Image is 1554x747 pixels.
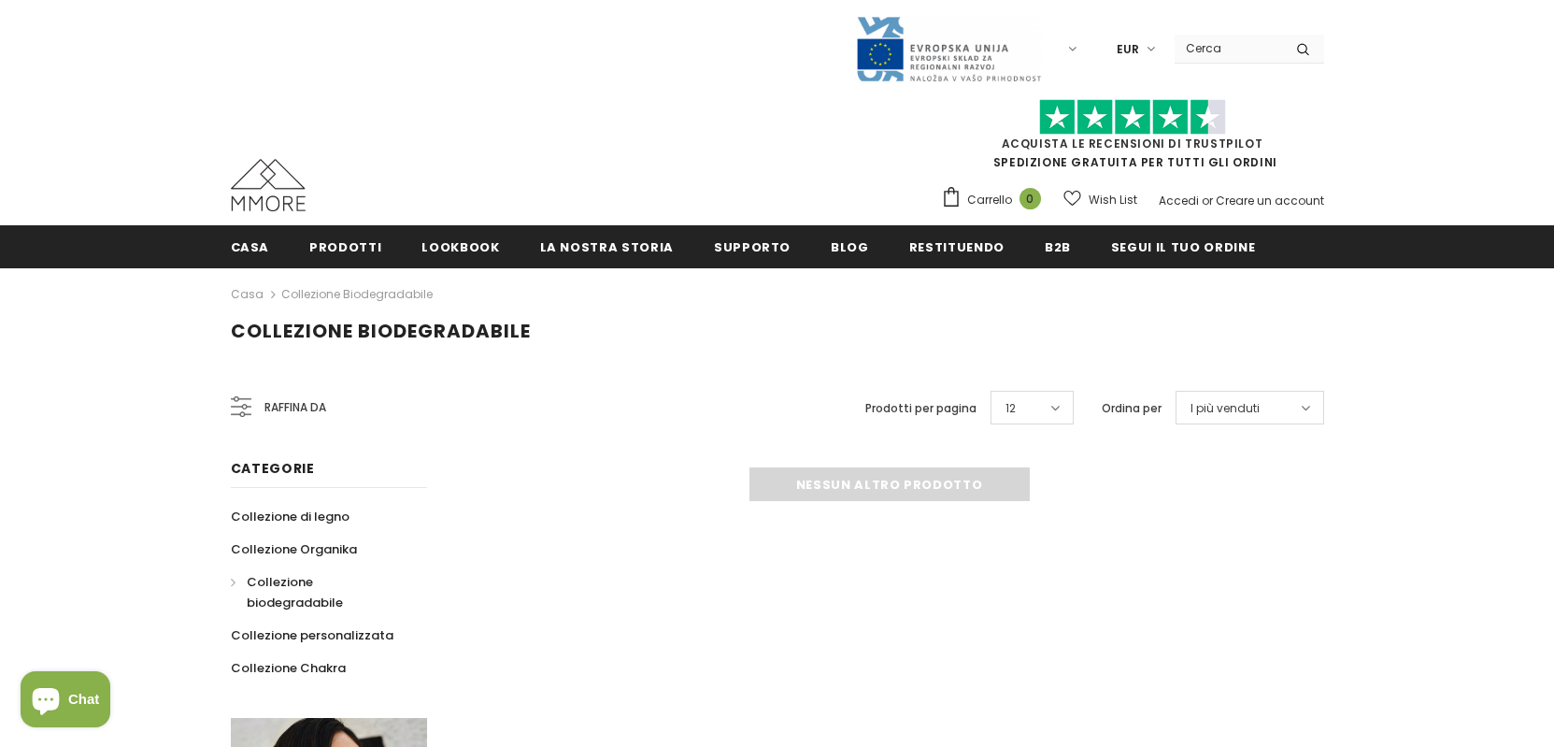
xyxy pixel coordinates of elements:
label: Ordina per [1102,399,1162,418]
span: Collezione personalizzata [231,626,393,644]
label: Prodotti per pagina [865,399,977,418]
a: supporto [714,225,791,267]
span: Prodotti [309,238,381,256]
inbox-online-store-chat: Shopify online store chat [15,671,116,732]
span: Collezione biodegradabile [231,318,531,344]
span: Collezione Organika [231,540,357,558]
span: Lookbook [421,238,499,256]
a: Collezione biodegradabile [281,286,433,302]
span: Casa [231,238,270,256]
a: Segui il tuo ordine [1111,225,1255,267]
span: Blog [831,238,869,256]
a: Javni Razpis [855,40,1042,56]
img: Fidati di Pilot Stars [1039,99,1226,136]
a: La nostra storia [540,225,674,267]
a: Acquista le recensioni di TrustPilot [1002,136,1263,151]
span: Collezione Chakra [231,659,346,677]
span: EUR [1117,40,1139,59]
span: supporto [714,238,791,256]
a: Casa [231,283,264,306]
a: Wish List [1063,183,1137,216]
span: 12 [1005,399,1016,418]
a: Prodotti [309,225,381,267]
a: Blog [831,225,869,267]
a: Collezione Chakra [231,652,346,684]
span: Collezione biodegradabile [247,573,343,611]
span: Collezione di legno [231,508,349,525]
span: La nostra storia [540,238,674,256]
img: Javni Razpis [855,15,1042,83]
a: Collezione personalizzata [231,619,393,652]
span: I più venduti [1190,399,1260,418]
span: Restituendo [909,238,1005,256]
span: Wish List [1089,191,1137,209]
a: B2B [1045,225,1071,267]
span: or [1202,193,1213,208]
span: B2B [1045,238,1071,256]
span: Carrello [967,191,1012,209]
a: Carrello 0 [941,186,1050,214]
span: SPEDIZIONE GRATUITA PER TUTTI GLI ORDINI [941,108,1324,170]
a: Restituendo [909,225,1005,267]
a: Collezione di legno [231,500,349,533]
span: Raffina da [264,397,326,418]
span: Segui il tuo ordine [1111,238,1255,256]
input: Search Site [1175,35,1282,62]
a: Lookbook [421,225,499,267]
a: Accedi [1159,193,1199,208]
a: Collezione biodegradabile [231,566,406,619]
a: Casa [231,225,270,267]
img: Casi MMORE [231,159,306,211]
a: Creare un account [1216,193,1324,208]
span: Categorie [231,459,315,478]
a: Collezione Organika [231,533,357,566]
span: 0 [1019,188,1041,209]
